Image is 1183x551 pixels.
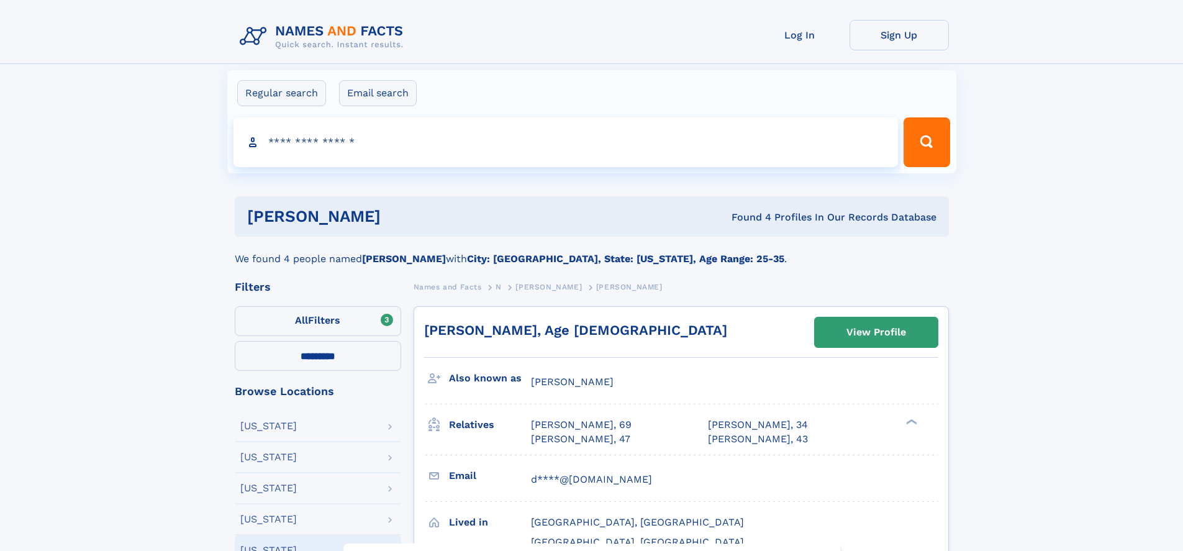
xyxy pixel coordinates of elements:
[531,516,744,528] span: [GEOGRAPHIC_DATA], [GEOGRAPHIC_DATA]
[496,279,502,294] a: N
[240,421,297,431] div: [US_STATE]
[235,237,949,266] div: We found 4 people named with .
[449,414,531,435] h3: Relatives
[240,483,297,493] div: [US_STATE]
[233,117,899,167] input: search input
[708,418,808,432] a: [PERSON_NAME], 34
[846,318,906,347] div: View Profile
[247,209,556,224] h1: [PERSON_NAME]
[515,279,582,294] a: [PERSON_NAME]
[556,211,936,224] div: Found 4 Profiles In Our Records Database
[815,317,938,347] a: View Profile
[235,20,414,53] img: Logo Names and Facts
[467,253,784,265] b: City: [GEOGRAPHIC_DATA], State: [US_STATE], Age Range: 25-35
[904,117,950,167] button: Search Button
[708,432,808,446] a: [PERSON_NAME], 43
[515,283,582,291] span: [PERSON_NAME]
[449,465,531,486] h3: Email
[496,283,502,291] span: N
[449,512,531,533] h3: Lived in
[235,386,401,397] div: Browse Locations
[240,514,297,524] div: [US_STATE]
[237,80,326,106] label: Regular search
[362,253,446,265] b: [PERSON_NAME]
[531,536,744,548] span: [GEOGRAPHIC_DATA], [GEOGRAPHIC_DATA]
[850,20,949,50] a: Sign Up
[240,452,297,462] div: [US_STATE]
[235,281,401,293] div: Filters
[449,368,531,389] h3: Also known as
[414,279,482,294] a: Names and Facts
[295,314,308,326] span: All
[903,418,918,426] div: ❯
[339,80,417,106] label: Email search
[531,376,614,388] span: [PERSON_NAME]
[235,306,401,336] label: Filters
[424,322,727,338] a: [PERSON_NAME], Age [DEMOGRAPHIC_DATA]
[750,20,850,50] a: Log In
[596,283,663,291] span: [PERSON_NAME]
[531,418,632,432] a: [PERSON_NAME], 69
[531,432,630,446] a: [PERSON_NAME], 47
